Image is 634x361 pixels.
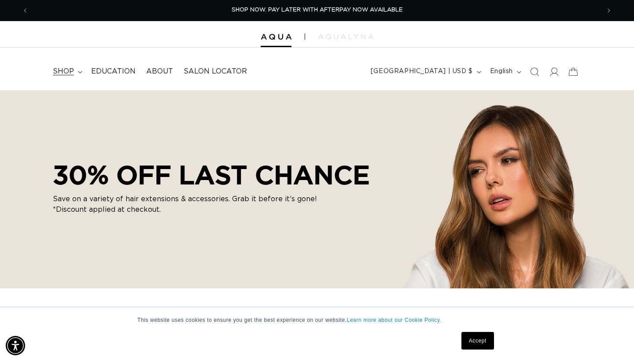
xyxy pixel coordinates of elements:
a: Education [86,62,141,81]
span: SHOP NOW. PAY LATER WITH AFTERPAY NOW AVAILABLE [232,7,403,13]
img: Aqua Hair Extensions [261,34,291,40]
h2: 30% OFF LAST CHANCE [53,159,370,190]
button: Previous announcement [15,2,35,19]
div: Accessibility Menu [6,336,25,355]
a: Accept [461,332,494,350]
button: English [485,63,525,80]
span: Education [91,67,136,76]
button: [GEOGRAPHIC_DATA] | USD $ [365,63,485,80]
button: Next announcement [599,2,619,19]
span: About [146,67,173,76]
img: aqualyna.com [318,34,373,39]
span: Salon Locator [184,67,247,76]
p: This website uses cookies to ensure you get the best experience on our website. [137,316,497,324]
span: [GEOGRAPHIC_DATA] | USD $ [371,67,473,76]
span: English [490,67,513,76]
summary: Search [525,62,544,81]
p: Save on a variety of hair extensions & accessories. Grab it before it’s gone! *Discount applied a... [53,194,317,215]
summary: shop [48,62,86,81]
a: Salon Locator [178,62,252,81]
a: Learn more about our Cookie Policy. [347,317,442,323]
iframe: Chat Widget [590,319,634,361]
a: About [141,62,178,81]
span: shop [53,67,74,76]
